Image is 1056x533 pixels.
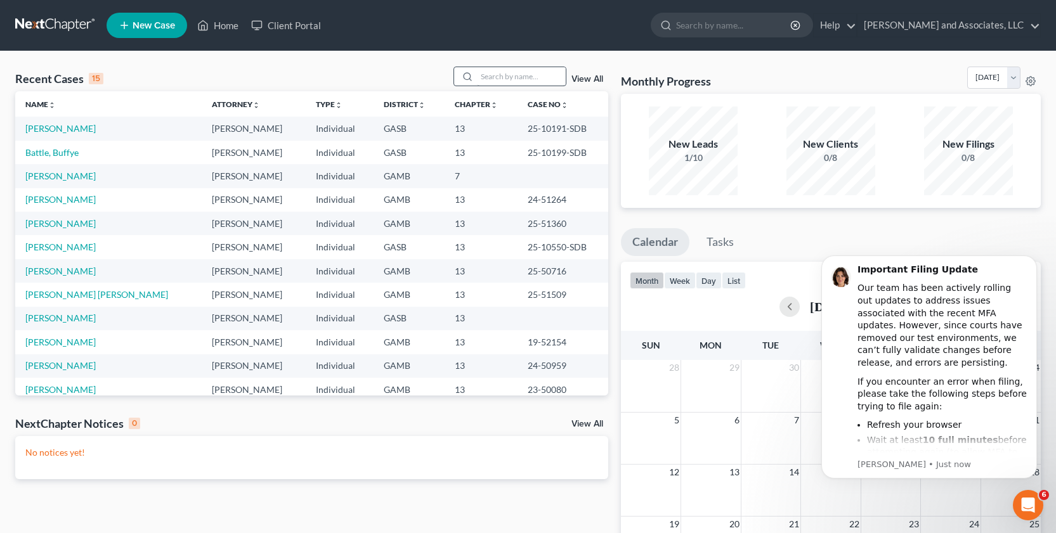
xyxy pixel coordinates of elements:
td: [PERSON_NAME] [202,283,306,306]
span: 30 [788,360,800,375]
td: GAMB [374,259,445,283]
a: View All [571,420,603,428]
td: 25-10550-SDB [518,235,608,259]
span: 20 [728,517,741,532]
div: 0/8 [924,151,1013,164]
div: Recent Cases [15,71,103,86]
span: 29 [728,360,741,375]
a: [PERSON_NAME] [25,360,96,371]
input: Search by name... [676,13,792,37]
a: Districtunfold_more [384,100,426,109]
i: unfold_more [561,101,568,109]
div: 15 [89,73,103,84]
td: Individual [306,283,374,306]
td: Individual [306,188,374,212]
button: day [696,272,722,289]
td: 13 [445,259,517,283]
td: GAMB [374,283,445,306]
div: New Filings [924,137,1013,151]
a: Tasks [695,228,745,256]
td: GAMB [374,378,445,401]
td: Individual [306,378,374,401]
a: Case Nounfold_more [528,100,568,109]
td: 23-50080 [518,378,608,401]
a: [PERSON_NAME] and Associates, LLC [857,14,1040,37]
span: 5 [673,413,681,428]
a: Calendar [621,228,689,256]
td: Individual [306,235,374,259]
a: Attorneyunfold_more [212,100,260,109]
td: 13 [445,117,517,140]
td: 13 [445,378,517,401]
td: Individual [306,354,374,378]
iframe: Intercom notifications message [802,240,1056,527]
button: week [664,272,696,289]
td: [PERSON_NAME] [202,188,306,212]
td: Individual [306,141,374,164]
td: Individual [306,117,374,140]
td: 13 [445,307,517,330]
a: Battle, Buffye [25,147,79,158]
a: [PERSON_NAME] [25,194,96,205]
span: 28 [668,360,681,375]
td: [PERSON_NAME] [202,212,306,235]
a: [PERSON_NAME] [25,123,96,134]
a: Nameunfold_more [25,100,56,109]
td: [PERSON_NAME] [202,307,306,330]
a: [PERSON_NAME] [25,241,96,252]
a: [PERSON_NAME] [PERSON_NAME] [25,289,168,300]
td: GAMB [374,164,445,188]
input: Search by name... [477,67,566,86]
td: [PERSON_NAME] [202,259,306,283]
td: 7 [445,164,517,188]
span: 19 [668,517,681,532]
td: [PERSON_NAME] [202,117,306,140]
span: Tue [762,340,779,350]
td: Individual [306,164,374,188]
td: GASB [374,117,445,140]
td: 13 [445,188,517,212]
td: Individual [306,330,374,354]
td: [PERSON_NAME] [202,330,306,354]
button: list [722,272,746,289]
i: unfold_more [490,101,498,109]
span: Sun [642,340,660,350]
td: 13 [445,330,517,354]
div: New Clients [786,137,875,151]
button: month [630,272,664,289]
a: Chapterunfold_more [455,100,498,109]
span: 12 [668,465,681,480]
a: [PERSON_NAME] [25,384,96,395]
span: 13 [728,465,741,480]
td: GASB [374,235,445,259]
td: 25-51509 [518,283,608,306]
span: Mon [700,340,722,350]
td: [PERSON_NAME] [202,354,306,378]
a: [PERSON_NAME] [25,312,96,323]
span: 6 [733,413,741,428]
p: No notices yet! [25,446,598,459]
td: 13 [445,283,517,306]
td: 25-50716 [518,259,608,283]
td: Individual [306,259,374,283]
td: GAMB [374,188,445,212]
span: New Case [133,21,175,30]
i: unfold_more [252,101,260,109]
i: unfold_more [418,101,426,109]
td: 24-50959 [518,354,608,378]
td: [PERSON_NAME] [202,378,306,401]
td: 13 [445,212,517,235]
td: 25-10191-SDB [518,117,608,140]
td: [PERSON_NAME] [202,141,306,164]
a: View All [571,75,603,84]
a: Client Portal [245,14,327,37]
i: unfold_more [48,101,56,109]
div: 1/10 [649,151,738,164]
